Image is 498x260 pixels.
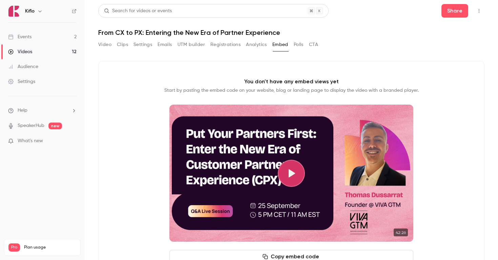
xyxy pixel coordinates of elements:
[25,8,35,15] h6: Kiflo
[394,229,408,236] time: 42:26
[178,39,205,50] button: UTM builder
[246,39,267,50] button: Analytics
[244,78,339,86] p: You don't have any embed views yet
[294,39,304,50] button: Polls
[98,28,484,37] h1: From CX to PX: Entering the New Era of Partner Experience
[474,5,484,16] button: Top Bar Actions
[8,78,35,85] div: Settings
[133,39,152,50] button: Settings
[164,87,419,94] p: Start by pasting the embed code on your website, blog or landing page to display the video with a...
[104,7,172,15] div: Search for videos or events
[18,107,27,114] span: Help
[18,137,43,145] span: What's new
[210,39,241,50] button: Registrations
[278,160,305,187] button: Play video
[158,39,172,50] button: Emails
[48,123,62,129] span: new
[24,245,76,250] span: Plan usage
[18,122,44,129] a: SpeakerHub
[8,107,77,114] li: help-dropdown-opener
[441,4,468,18] button: Share
[8,243,20,252] span: Pro
[8,6,19,17] img: Kiflo
[68,138,77,144] iframe: Noticeable Trigger
[8,63,38,70] div: Audience
[117,39,128,50] button: Clips
[8,34,32,40] div: Events
[98,39,111,50] button: Video
[272,39,288,50] button: Embed
[8,48,32,55] div: Videos
[309,39,318,50] button: CTA
[169,105,413,242] section: Cover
